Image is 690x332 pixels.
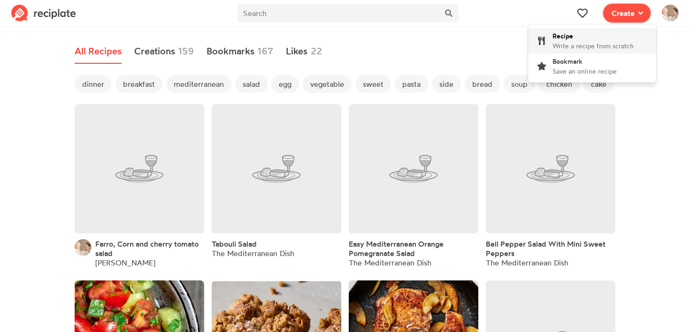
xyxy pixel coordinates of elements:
a: Creations159 [134,39,194,64]
img: User's avatar [662,5,679,22]
span: sweet [355,75,391,93]
span: salad [235,75,268,93]
span: egg [271,75,299,93]
a: Bell Pepper Salad With Mini Sweet Peppers [486,239,615,258]
span: Easy Mediterranean Orange Pomegranate Salad [349,239,444,258]
span: mediterranean [166,75,231,93]
a: Bookmarks167 [207,39,274,64]
div: The Mediterranean Dish [349,258,478,267]
a: RecipeWrite a recipe from scratch [528,28,656,53]
button: Create [603,4,651,23]
span: Bookmark [552,57,583,65]
span: 167 [257,44,273,58]
div: The Mediterranean Dish [486,258,615,267]
span: pasta [395,75,428,93]
span: Bell Pepper Salad With Mini Sweet Peppers [486,239,606,258]
span: 22 [311,44,322,58]
input: Search [238,4,439,23]
span: dinner [75,75,112,93]
img: User's avatar [75,239,92,256]
a: All Recipes [75,39,122,64]
span: side [432,75,461,93]
span: chicken [539,75,580,93]
span: vegetable [303,75,352,93]
a: Farro, Corn and cherry tomato salad [95,239,204,258]
span: cake [583,75,614,93]
span: breakfast [115,75,162,93]
span: Write a recipe from scratch [552,42,634,50]
span: Recipe [552,32,573,40]
span: Farro, Corn and cherry tomato salad [95,239,199,258]
a: Easy Mediterranean Orange Pomegranate Salad [349,239,478,258]
img: Reciplate [11,5,76,22]
span: Save an online recipe [552,67,617,75]
a: [PERSON_NAME] [95,258,155,267]
span: 159 [178,44,194,58]
span: bread [465,75,500,93]
a: Likes22 [286,39,322,64]
div: The Mediterranean Dish [212,249,294,258]
span: Create [612,8,635,19]
span: soup [504,75,535,93]
a: Tabouli Salad [212,239,257,249]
